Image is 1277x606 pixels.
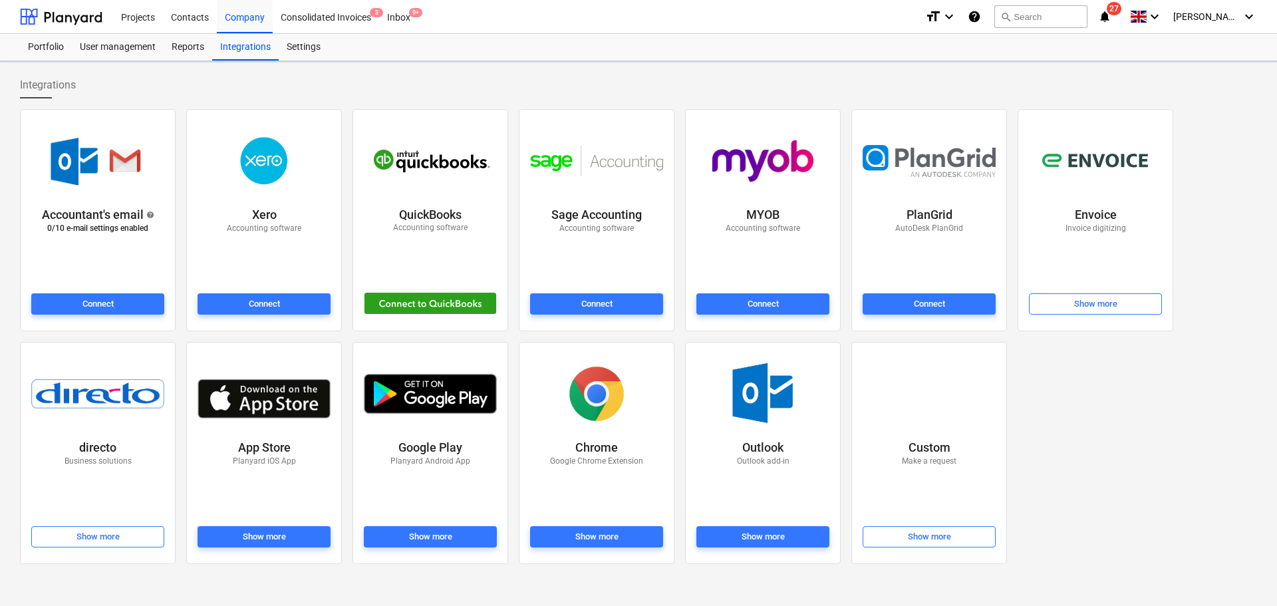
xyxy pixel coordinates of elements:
[1098,9,1111,25] i: notifications
[1042,148,1149,174] img: envoice.svg
[409,530,452,545] div: Show more
[863,293,996,315] button: Connect
[398,440,462,456] p: Google Play
[144,211,154,219] span: help
[530,293,663,315] button: Connect
[550,456,643,467] p: Google Chrome Extension
[72,34,164,61] a: User management
[65,456,132,467] p: Business solutions
[748,297,779,312] div: Connect
[1147,9,1163,25] i: keyboard_arrow_down
[364,526,497,547] button: Show more
[393,222,468,233] p: Accounting software
[279,34,329,61] a: Settings
[907,207,952,223] p: PlanGrid
[249,297,280,312] div: Connect
[1075,207,1117,223] p: Envoice
[863,526,996,547] button: Show more
[212,34,279,61] a: Integrations
[696,293,829,315] button: Connect
[39,128,157,194] img: accountant-email.png
[243,530,286,545] div: Show more
[563,361,630,427] img: chrome.png
[31,293,164,315] button: Connect
[742,440,783,456] p: Outlook
[908,530,951,545] div: Show more
[370,8,383,17] span: 3
[198,369,331,418] img: app_store.jpg
[1000,11,1011,22] span: search
[233,456,296,467] p: Planyard iOS App
[575,440,618,456] p: Chrome
[227,223,301,234] p: Accounting software
[1065,223,1126,234] p: Invoice digitizing
[994,5,1087,28] button: Search
[47,223,148,234] p: 0 / 10 e-mail settings enabled
[20,34,72,61] a: Portfolio
[20,77,76,93] span: Integrations
[1241,9,1257,25] i: keyboard_arrow_down
[31,526,164,547] button: Show more
[575,530,619,545] div: Show more
[559,223,634,234] p: Accounting software
[742,530,785,545] div: Show more
[530,526,663,547] button: Show more
[914,297,945,312] div: Connect
[198,526,331,547] button: Show more
[551,207,642,223] p: Sage Accounting
[902,456,956,467] p: Make a request
[895,223,963,234] p: AutoDesk PlanGrid
[217,128,312,194] img: xero.png
[941,9,957,25] i: keyboard_arrow_down
[696,526,829,547] button: Show more
[737,456,789,467] p: Outlook add-in
[79,440,116,456] p: directo
[925,9,941,25] i: format_size
[390,456,470,467] p: Planyard Android App
[530,146,663,176] img: sage_accounting.svg
[1107,2,1121,15] span: 27
[1029,293,1162,315] button: Show more
[909,440,950,456] p: Custom
[164,34,212,61] a: Reports
[746,207,780,223] p: MYOB
[364,374,497,414] img: play_store.png
[1074,297,1117,312] div: Show more
[863,145,996,178] img: plangrid.svg
[700,128,826,194] img: myob_logo.png
[364,140,497,182] img: quickbooks.svg
[409,8,422,17] span: 9+
[82,297,114,312] div: Connect
[238,440,291,456] p: App Store
[252,207,277,223] p: Xero
[198,293,331,315] button: Connect
[76,530,120,545] div: Show more
[42,207,154,223] div: Accountant's email
[1173,11,1240,22] span: [PERSON_NAME]
[726,223,800,234] p: Accounting software
[31,379,164,408] img: directo.png
[581,297,613,312] div: Connect
[713,361,812,427] img: outlook.jpg
[1210,542,1277,606] iframe: Chat Widget
[399,207,462,223] p: QuickBooks
[968,9,981,25] i: Knowledge base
